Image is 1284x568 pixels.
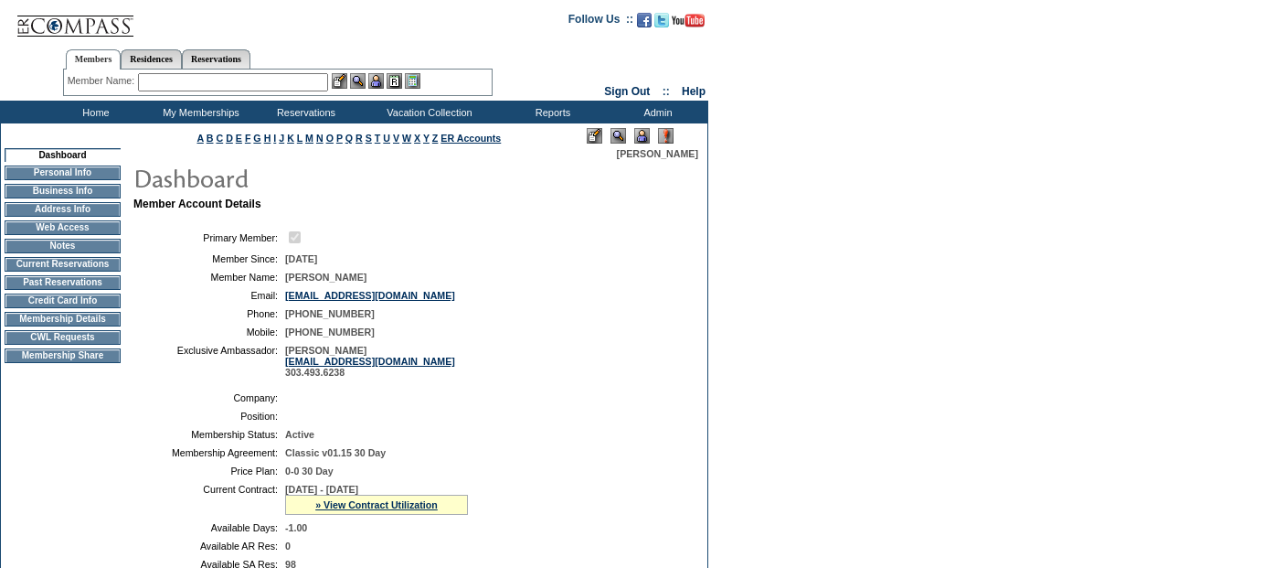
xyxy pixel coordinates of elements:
[285,290,455,301] a: [EMAIL_ADDRESS][DOMAIN_NAME]
[5,166,121,180] td: Personal Info
[285,327,375,338] span: [PHONE_NUMBER]
[285,522,307,533] span: -1.00
[637,13,652,27] img: Become our fan on Facebook
[5,239,121,253] td: Notes
[315,499,438,510] a: » View Contract Utilization
[216,133,223,144] a: C
[368,73,384,89] img: Impersonate
[355,133,363,144] a: R
[332,73,347,89] img: b_edit.gif
[5,257,121,272] td: Current Reservations
[366,133,372,144] a: S
[141,327,278,338] td: Mobile:
[285,272,366,283] span: [PERSON_NAME]
[603,101,708,123] td: Admin
[387,73,402,89] img: Reservations
[66,49,122,70] a: Members
[610,128,626,144] img: View Mode
[285,484,358,495] span: [DATE] - [DATE]
[285,466,334,477] span: 0-0 30 Day
[285,253,317,264] span: [DATE]
[5,202,121,217] td: Address Info
[68,73,138,89] div: Member Name:
[285,541,291,552] span: 0
[305,133,313,144] a: M
[682,85,706,98] a: Help
[285,447,386,458] span: Classic v01.15 30 Day
[634,128,650,144] img: Impersonate
[41,101,146,123] td: Home
[141,447,278,458] td: Membership Agreement:
[146,101,251,123] td: My Memberships
[5,184,121,198] td: Business Info
[141,272,278,283] td: Member Name:
[141,229,278,246] td: Primary Member:
[345,133,353,144] a: Q
[285,308,375,319] span: [PHONE_NUMBER]
[121,49,182,69] a: Residences
[654,18,669,29] a: Follow us on Twitter
[663,85,670,98] span: ::
[637,18,652,29] a: Become our fan on Facebook
[251,101,356,123] td: Reservations
[568,11,633,33] td: Follow Us ::
[273,133,276,144] a: I
[5,330,121,345] td: CWL Requests
[182,49,250,69] a: Reservations
[285,429,314,440] span: Active
[264,133,271,144] a: H
[375,133,381,144] a: T
[297,133,302,144] a: L
[402,133,411,144] a: W
[141,411,278,422] td: Position:
[383,133,390,144] a: U
[141,541,278,552] td: Available AR Res:
[393,133,399,144] a: V
[587,128,602,144] img: Edit Mode
[316,133,324,144] a: N
[617,148,698,159] span: [PERSON_NAME]
[5,294,121,308] td: Credit Card Info
[197,133,204,144] a: A
[5,148,121,162] td: Dashboard
[236,133,242,144] a: E
[141,345,278,378] td: Exclusive Ambassador:
[141,466,278,477] td: Price Plan:
[245,133,251,144] a: F
[141,522,278,533] td: Available Days:
[672,18,705,29] a: Subscribe to our YouTube Channel
[432,133,439,144] a: Z
[414,133,420,144] a: X
[253,133,260,144] a: G
[133,198,261,210] b: Member Account Details
[133,159,498,196] img: pgTtlDashboard.gif
[326,133,334,144] a: O
[141,290,278,301] td: Email:
[141,484,278,515] td: Current Contract:
[672,14,705,27] img: Subscribe to our YouTube Channel
[498,101,603,123] td: Reports
[141,308,278,319] td: Phone:
[226,133,233,144] a: D
[350,73,366,89] img: View
[141,429,278,440] td: Membership Status:
[287,133,294,144] a: K
[279,133,284,144] a: J
[141,392,278,403] td: Company:
[658,128,674,144] img: Log Concern/Member Elevation
[405,73,420,89] img: b_calculator.gif
[5,275,121,290] td: Past Reservations
[440,133,501,144] a: ER Accounts
[336,133,343,144] a: P
[423,133,430,144] a: Y
[141,253,278,264] td: Member Since:
[604,85,650,98] a: Sign Out
[207,133,214,144] a: B
[5,220,121,235] td: Web Access
[5,348,121,363] td: Membership Share
[285,345,455,378] span: [PERSON_NAME] 303.493.6238
[356,101,498,123] td: Vacation Collection
[5,312,121,327] td: Membership Details
[654,13,669,27] img: Follow us on Twitter
[285,356,455,367] a: [EMAIL_ADDRESS][DOMAIN_NAME]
